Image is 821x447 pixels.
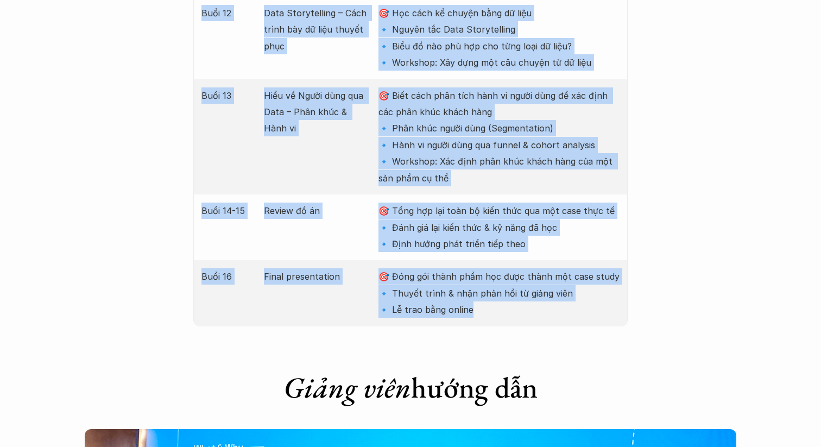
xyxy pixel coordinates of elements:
p: 🎯 Đóng gói thành phầm học được thành một case study 🔹 Thuyết trình & nhận phản hồi từ giảng viên ... [378,268,620,318]
h1: hướng dẫn [193,370,628,405]
p: 🎯 Học cách kể chuyện bằng dữ liệu 🔹 Nguyên tắc Data Storytelling 🔹 Biểu đồ nào phù hợp cho từng l... [378,5,620,71]
p: 🎯 Biết cách phân tích hành vi người dùng để xác định các phân khúc khách hàng 🔹 Phân khúc người d... [378,87,620,186]
p: Data Storytelling – Cách trình bày dữ liệu thuyết phục [264,5,367,54]
p: Final presentation [264,268,367,285]
p: Buổi 16 [201,268,253,285]
p: 🎯 Tổng hợp lại toàn bộ kiến thức qua một case thực tế 🔹 Đánh giá lại kiến thức & kỹ năng đã học 🔹... [378,203,620,252]
p: Buổi 14-15 [201,203,253,219]
p: Review đồ án [264,203,367,219]
p: Buổi 12 [201,5,253,21]
p: Buổi 13 [201,87,253,104]
p: Hiểu về Người dùng qua Data – Phân khúc & Hành vi [264,87,367,137]
em: Giảng viên [283,368,411,406]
